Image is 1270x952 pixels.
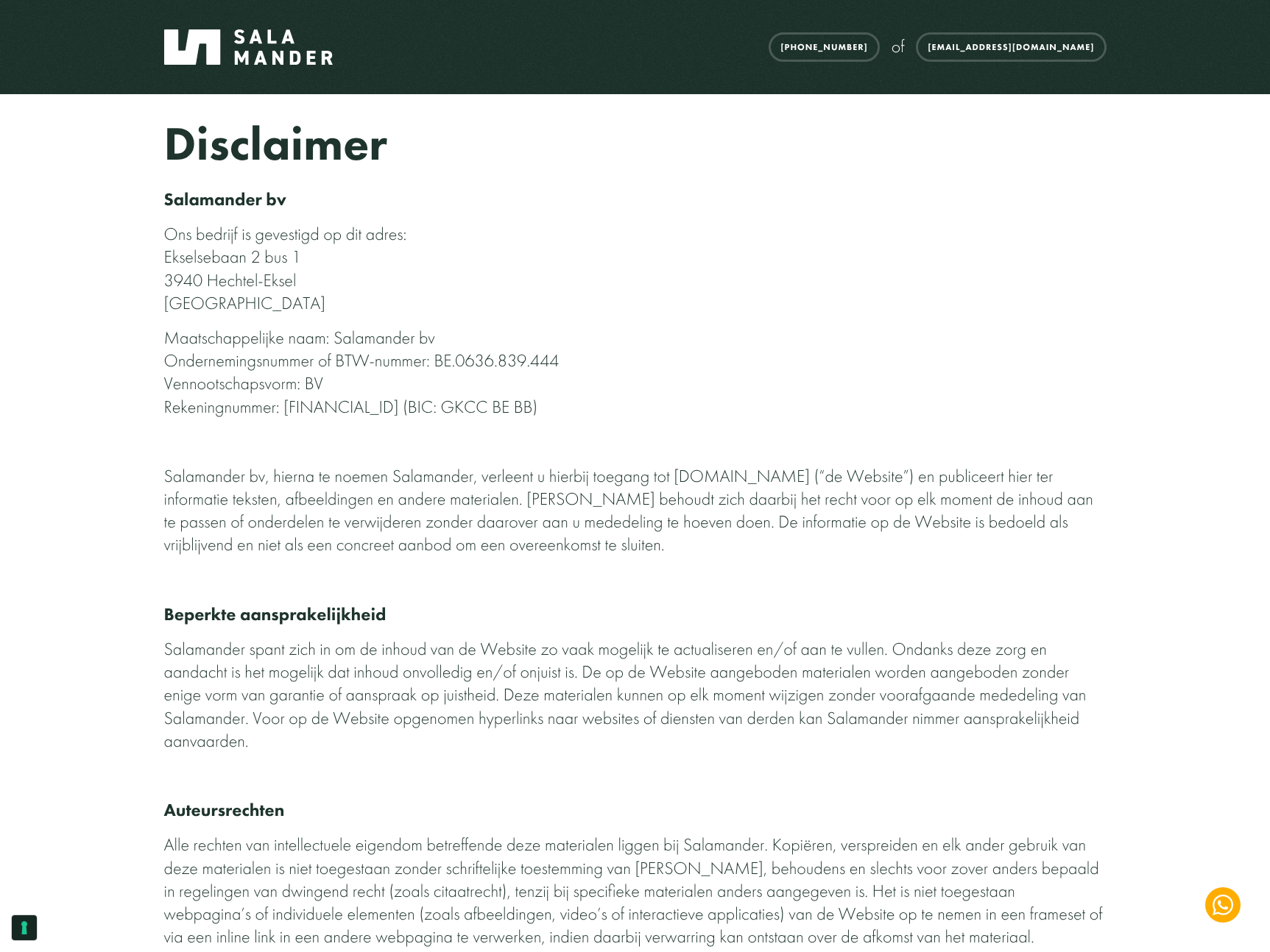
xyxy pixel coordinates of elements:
a: [PHONE_NUMBER] [769,32,879,62]
p: Salamander bv, hierna te noemen Salamander, verleent u hierbij toegang tot [DOMAIN_NAME] (“de Web... [164,465,1107,557]
strong: Auteursrechten [164,799,285,822]
strong: Salamander bv [164,188,286,211]
p: Ons bedrijf is gevestigd op dit adres: Ekselsebaan 2 bus 1 3940 Hechtel-Eksel [GEOGRAPHIC_DATA] [164,223,1107,315]
img: Salamander [164,29,334,65]
p: Alle rechten van intellectuele eigendom betreffende deze materialen liggen bij Salamander. Kopiër... [164,834,1107,948]
strong: Beperkte aansprakelijkheid [164,603,387,626]
p: Maatschappelijke naam: Salamander bv Ondernemingsnummer of BTW-nummer: BE.0636.839.444 Vennootsch... [164,327,1107,419]
h2: Disclaimer [164,118,1107,171]
span: of [892,35,905,58]
a: [EMAIL_ADDRESS][DOMAIN_NAME] [916,32,1106,62]
button: Uw voorkeuren voor toestemming voor trackingtechnologieën [12,915,37,940]
img: WhatsApp [1213,895,1233,915]
p: Salamander spant zich in om de inhoud van de Website zo vaak mogelijk te actualiseren en/of aan t... [164,638,1107,753]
